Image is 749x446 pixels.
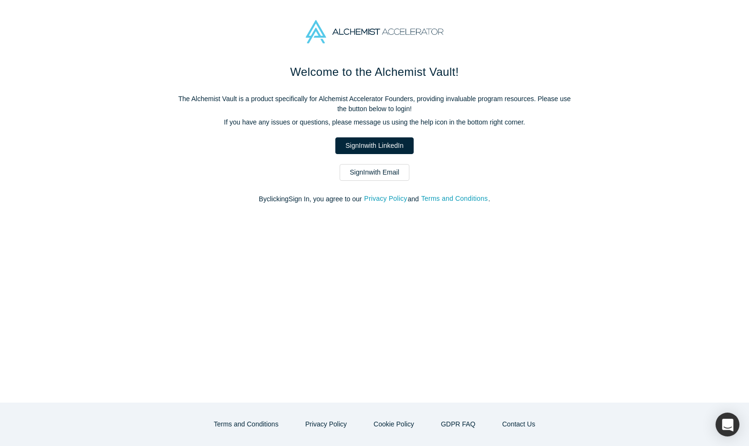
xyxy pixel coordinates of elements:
button: Privacy Policy [295,416,357,433]
button: Cookie Policy [364,416,424,433]
h1: Welcome to the Alchemist Vault! [174,63,575,81]
p: If you have any issues or questions, please message us using the help icon in the bottom right co... [174,117,575,127]
button: Privacy Policy [364,193,407,204]
img: Alchemist Accelerator Logo [306,20,443,43]
a: Contact Us [492,416,545,433]
a: GDPR FAQ [431,416,485,433]
button: Terms and Conditions [204,416,289,433]
p: The Alchemist Vault is a product specifically for Alchemist Accelerator Founders, providing inval... [174,94,575,114]
a: SignInwith Email [340,164,409,181]
a: SignInwith LinkedIn [335,137,413,154]
button: Terms and Conditions [421,193,489,204]
p: By clicking Sign In , you agree to our and . [174,194,575,204]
